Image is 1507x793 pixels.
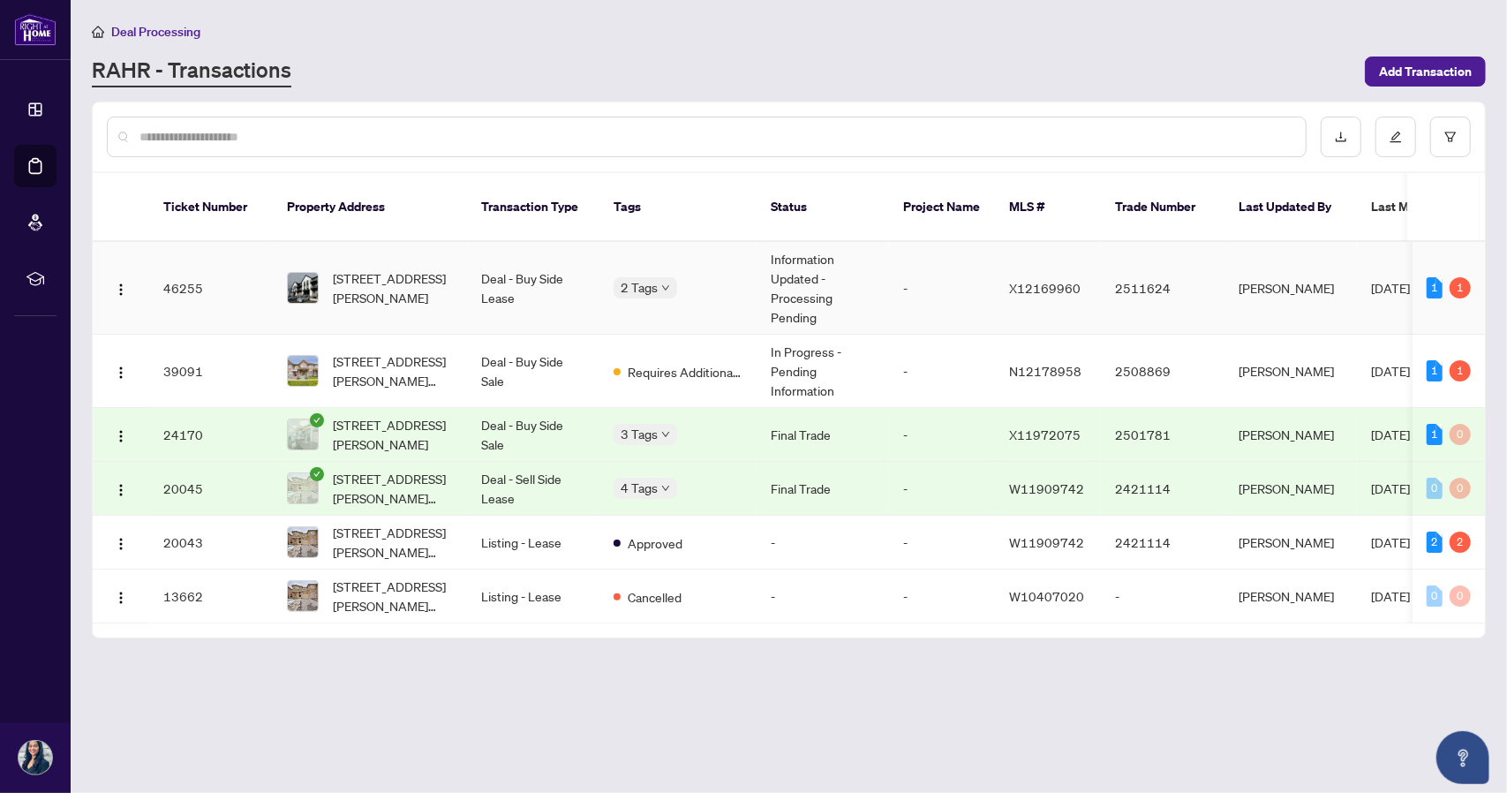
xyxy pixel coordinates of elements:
[889,173,995,242] th: Project Name
[333,577,453,616] span: [STREET_ADDRESS][PERSON_NAME][PERSON_NAME]
[1101,408,1224,462] td: 2501781
[149,173,273,242] th: Ticket Number
[599,173,757,242] th: Tags
[1371,534,1410,550] span: [DATE]
[621,424,658,444] span: 3 Tags
[107,420,135,449] button: Logo
[1101,516,1224,570] td: 2421114
[1450,478,1471,499] div: 0
[621,478,658,498] span: 4 Tags
[1224,242,1357,335] td: [PERSON_NAME]
[1371,427,1410,442] span: [DATE]
[621,277,658,298] span: 2 Tags
[333,415,453,454] span: [STREET_ADDRESS][PERSON_NAME]
[1427,478,1443,499] div: 0
[757,516,889,570] td: -
[1375,117,1416,157] button: edit
[757,462,889,516] td: Final Trade
[114,429,128,443] img: Logo
[757,570,889,623] td: -
[1427,360,1443,381] div: 1
[467,408,599,462] td: Deal - Buy Side Sale
[467,242,599,335] td: Deal - Buy Side Lease
[149,335,273,408] td: 39091
[889,242,995,335] td: -
[1224,335,1357,408] td: [PERSON_NAME]
[467,462,599,516] td: Deal - Sell Side Lease
[1379,57,1472,86] span: Add Transaction
[273,173,467,242] th: Property Address
[889,570,995,623] td: -
[757,173,889,242] th: Status
[1224,173,1357,242] th: Last Updated By
[288,581,318,611] img: thumbnail-img
[107,582,135,610] button: Logo
[333,268,453,307] span: [STREET_ADDRESS][PERSON_NAME]
[1224,570,1357,623] td: [PERSON_NAME]
[149,242,273,335] td: 46255
[1427,585,1443,607] div: 0
[661,430,670,439] span: down
[628,533,682,553] span: Approved
[1371,197,1479,216] span: Last Modified Date
[19,741,52,774] img: Profile Icon
[1371,480,1410,496] span: [DATE]
[114,483,128,497] img: Logo
[1224,408,1357,462] td: [PERSON_NAME]
[757,335,889,408] td: In Progress - Pending Information
[1009,363,1081,379] span: N12178958
[288,419,318,449] img: thumbnail-img
[288,273,318,303] img: thumbnail-img
[114,283,128,297] img: Logo
[661,484,670,493] span: down
[467,570,599,623] td: Listing - Lease
[628,362,742,381] span: Requires Additional Docs
[114,537,128,551] img: Logo
[628,587,682,607] span: Cancelled
[1450,585,1471,607] div: 0
[1371,588,1410,604] span: [DATE]
[111,24,200,40] span: Deal Processing
[1430,117,1471,157] button: filter
[288,527,318,557] img: thumbnail-img
[1450,360,1471,381] div: 1
[757,408,889,462] td: Final Trade
[149,408,273,462] td: 24170
[995,173,1101,242] th: MLS #
[1371,363,1410,379] span: [DATE]
[661,283,670,292] span: down
[1450,532,1471,553] div: 2
[310,467,324,481] span: check-circle
[467,516,599,570] td: Listing - Lease
[1321,117,1361,157] button: download
[333,523,453,562] span: [STREET_ADDRESS][PERSON_NAME][PERSON_NAME][PERSON_NAME]
[1101,462,1224,516] td: 2421114
[107,474,135,502] button: Logo
[107,528,135,556] button: Logo
[1335,131,1347,143] span: download
[1009,480,1084,496] span: W11909742
[149,516,273,570] td: 20043
[757,242,889,335] td: Information Updated - Processing Pending
[288,356,318,386] img: thumbnail-img
[149,462,273,516] td: 20045
[467,173,599,242] th: Transaction Type
[1427,424,1443,445] div: 1
[889,462,995,516] td: -
[1009,280,1081,296] span: X12169960
[333,351,453,390] span: [STREET_ADDRESS][PERSON_NAME][PERSON_NAME]
[1224,462,1357,516] td: [PERSON_NAME]
[1450,424,1471,445] div: 0
[107,274,135,302] button: Logo
[149,570,273,623] td: 13662
[889,516,995,570] td: -
[1101,242,1224,335] td: 2511624
[114,591,128,605] img: Logo
[1390,131,1402,143] span: edit
[889,335,995,408] td: -
[1009,534,1084,550] span: W11909742
[889,408,995,462] td: -
[1450,277,1471,298] div: 1
[1224,516,1357,570] td: [PERSON_NAME]
[1436,731,1489,784] button: Open asap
